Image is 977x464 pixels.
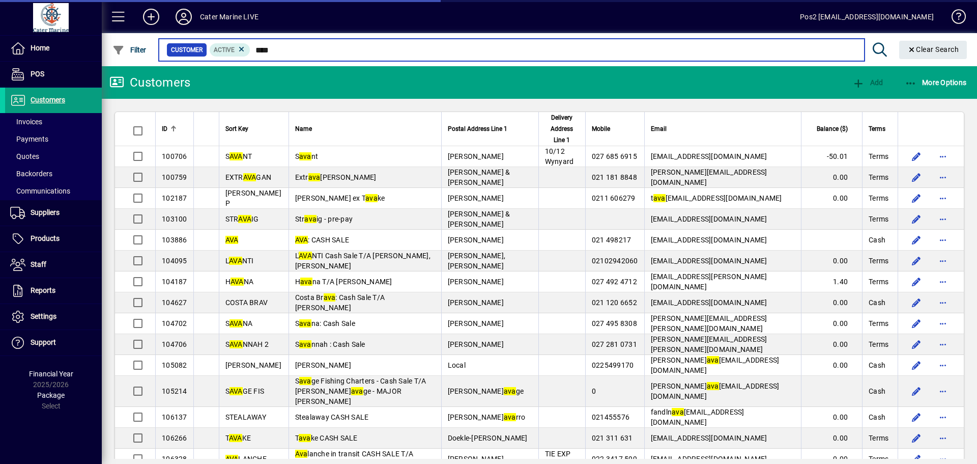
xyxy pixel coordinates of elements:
button: More options [935,383,951,399]
em: ava [299,434,311,442]
span: H na T/A [PERSON_NAME] [295,278,392,286]
button: Edit [908,430,925,446]
span: [PERSON_NAME] [448,278,504,286]
span: 100706 [162,152,187,160]
a: Backorders [5,165,102,182]
span: Terms [869,277,888,287]
button: Edit [908,211,925,227]
span: Invoices [10,118,42,126]
button: More options [935,409,951,425]
em: AVA [243,173,256,181]
span: S nnah : Cash Sale [295,340,365,348]
button: Edit [908,169,925,185]
span: Staff [31,260,46,268]
span: Delivery Address Line 1 [545,112,579,146]
a: Products [5,226,102,252]
span: Name [295,123,312,134]
div: Cater Marine LIVE [200,9,258,25]
span: Products [31,234,60,242]
em: AVA [299,252,312,260]
span: Local [448,361,466,369]
em: AVA [229,257,242,265]
span: 102187 [162,194,187,202]
em: AVA [225,455,239,463]
span: Balance ($) [817,123,848,134]
span: Mobile [592,123,610,134]
span: [PERSON_NAME] [295,361,351,369]
span: [PERSON_NAME] [225,361,281,369]
span: Cash [869,412,885,422]
em: AVA [231,278,244,286]
em: AVA [229,319,243,327]
em: ava [299,377,311,385]
span: Terms [869,318,888,329]
span: [EMAIL_ADDRESS][DOMAIN_NAME] [651,152,767,160]
span: 021 120 6652 [592,298,637,307]
span: Terms [869,214,888,224]
span: 0225499170 [592,361,634,369]
span: [PERSON_NAME] [448,236,504,244]
span: Customer [171,45,203,55]
span: T ke CASH SALE [295,434,358,442]
em: ava [504,413,516,421]
span: S GE FIS [225,387,265,395]
span: Support [31,338,56,346]
button: Edit [908,409,925,425]
span: More Options [905,78,967,87]
span: Doekle-[PERSON_NAME] [448,434,528,442]
span: T KE [225,434,251,442]
span: [PERSON_NAME] & [PERSON_NAME] [448,210,510,228]
a: Settings [5,304,102,330]
span: fandln [EMAIL_ADDRESS][DOMAIN_NAME] [651,408,744,426]
td: 0.00 [801,292,862,313]
span: ID [162,123,167,134]
td: 0.00 [801,334,862,355]
div: Mobile [592,123,638,134]
a: Communications [5,182,102,200]
em: ava [304,215,317,223]
em: ava [707,382,719,390]
td: 0.00 [801,355,862,376]
span: Payments [10,135,48,143]
button: Edit [908,148,925,165]
em: ava [308,173,321,181]
a: Invoices [5,113,102,130]
td: 0.00 [801,251,862,271]
span: Terms [869,433,888,443]
td: 0.00 [801,407,862,428]
span: [PERSON_NAME] rro [448,413,526,421]
span: [EMAIL_ADDRESS][PERSON_NAME][DOMAIN_NAME] [651,272,767,291]
span: Active [214,46,235,53]
span: Costa Br : Cash Sale T/A [PERSON_NAME] [295,293,385,312]
span: Terms [869,193,888,203]
span: Home [31,44,49,52]
span: 105082 [162,361,187,369]
span: Cash [869,360,885,370]
span: 103100 [162,215,187,223]
span: COSTA BRAV [225,298,268,307]
span: [EMAIL_ADDRESS][DOMAIN_NAME] [651,298,767,307]
span: 106137 [162,413,187,421]
span: [PERSON_NAME][EMAIL_ADDRESS][DOMAIN_NAME] [651,168,767,186]
em: ava [299,152,311,160]
span: STEALAWAY [225,413,266,421]
td: 0.00 [801,428,862,449]
button: Edit [908,315,925,332]
button: More options [935,294,951,311]
span: 02102942060 [592,257,638,265]
em: AVA [229,434,242,442]
span: EXTR GAN [225,173,272,181]
span: Email [651,123,667,134]
span: [PERSON_NAME] [448,194,504,202]
span: Cash [869,235,885,245]
span: S na: Cash Sale [295,319,355,327]
span: Terms [869,339,888,349]
span: [PERSON_NAME] P [225,189,281,207]
div: Balance ($) [808,123,857,134]
span: [PERSON_NAME][EMAIL_ADDRESS][PERSON_NAME][DOMAIN_NAME] [651,335,767,353]
em: ava [672,408,684,416]
button: Clear [899,41,967,59]
span: 104187 [162,278,187,286]
button: More options [935,232,951,248]
em: ava [324,293,336,302]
